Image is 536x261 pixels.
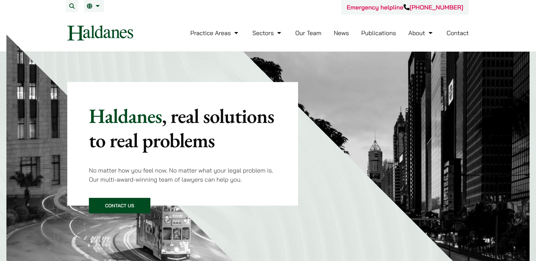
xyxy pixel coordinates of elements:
p: No matter how you feel now. No matter what your legal problem is. Our multi-award-winning team of... [89,166,276,184]
mark: , real solutions to real problems [89,103,274,153]
img: Logo of Haldanes [67,25,133,41]
a: About [408,29,434,37]
p: Haldanes [89,104,276,152]
a: EN [87,3,101,9]
a: Emergency helpline[PHONE_NUMBER] [347,3,463,11]
a: Contact [446,29,469,37]
a: Sectors [252,29,283,37]
a: Contact Us [89,198,150,213]
a: Our Team [295,29,321,37]
a: News [334,29,349,37]
a: Practice Areas [190,29,240,37]
a: Publications [361,29,396,37]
